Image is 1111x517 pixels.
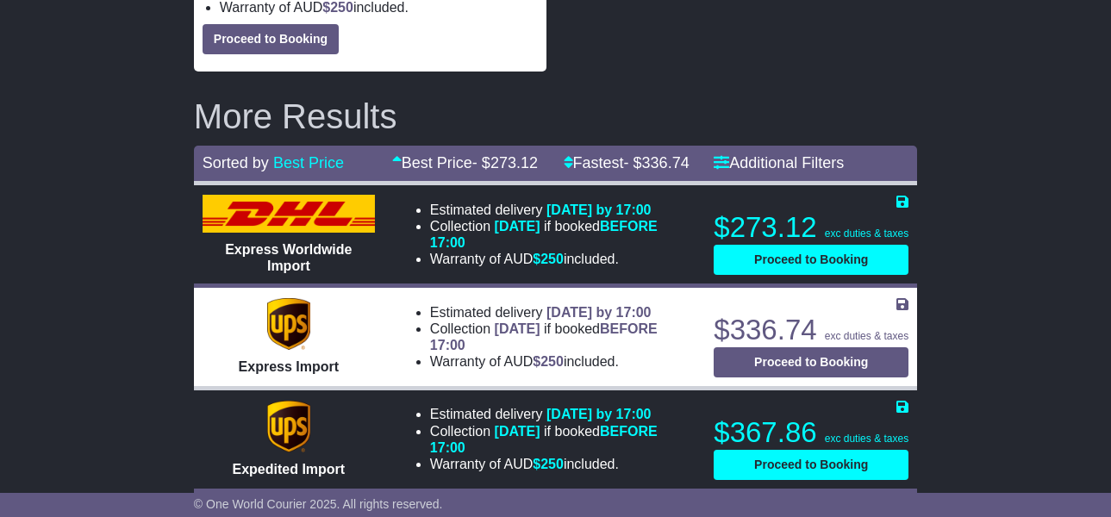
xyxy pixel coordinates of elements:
span: if booked [430,424,658,455]
span: exc duties & taxes [825,227,908,240]
p: $367.86 [714,415,908,450]
span: 250 [540,354,564,369]
li: Warranty of AUD included. [430,456,693,472]
a: Additional Filters [714,154,844,171]
li: Estimated delivery [430,406,693,422]
span: if booked [430,219,658,250]
span: if booked [430,321,658,352]
img: UPS (new): Expedited Import [267,401,310,452]
p: $273.12 [714,210,908,245]
li: Estimated delivery [430,202,693,218]
span: exc duties & taxes [825,433,908,445]
span: Express Worldwide Import [225,242,352,273]
span: - $ [472,154,538,171]
li: Collection [430,423,693,456]
a: Best Price [273,154,344,171]
span: exc duties & taxes [825,330,908,342]
span: Sorted by [203,154,269,171]
button: Proceed to Booking [714,450,908,480]
img: UPS (new): Express Import [267,298,310,350]
span: Express Import [239,359,339,374]
span: 17:00 [430,235,465,250]
span: 250 [540,252,564,266]
span: [DATE] [495,424,540,439]
button: Proceed to Booking [714,347,908,377]
li: Collection [430,218,693,251]
p: $336.74 [714,313,908,347]
button: Proceed to Booking [714,245,908,275]
span: [DATE] by 17:00 [546,407,652,421]
li: Warranty of AUD included. [430,353,693,370]
span: [DATE] [495,219,540,234]
span: 336.74 [642,154,690,171]
a: Best Price- $273.12 [392,154,538,171]
span: [DATE] [495,321,540,336]
span: $ [533,354,564,369]
span: - $ [624,154,690,171]
span: 17:00 [430,338,465,352]
span: BEFORE [600,424,658,439]
li: Estimated delivery [430,304,693,321]
span: [DATE] by 17:00 [546,202,652,217]
span: Expedited Import [232,462,345,477]
span: BEFORE [600,321,658,336]
li: Warranty of AUD included. [430,251,693,267]
span: 273.12 [490,154,538,171]
span: © One World Courier 2025. All rights reserved. [194,497,443,511]
span: BEFORE [600,219,658,234]
img: DHL: Express Worldwide Import [203,195,375,233]
span: $ [533,252,564,266]
h2: More Results [194,97,917,135]
span: 250 [540,457,564,471]
span: [DATE] by 17:00 [546,305,652,320]
span: $ [533,457,564,471]
li: Collection [430,321,693,353]
a: Fastest- $336.74 [564,154,690,171]
button: Proceed to Booking [203,24,339,54]
span: 17:00 [430,440,465,455]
